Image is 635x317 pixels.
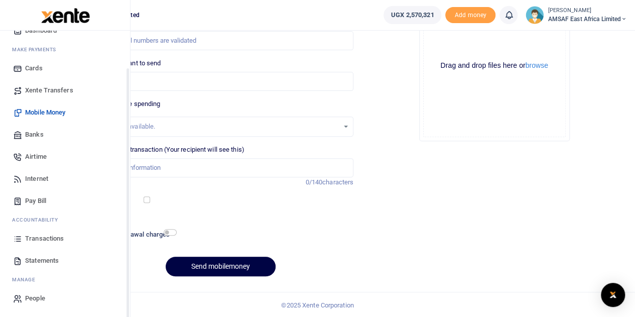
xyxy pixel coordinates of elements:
[25,196,46,206] span: Pay Bill
[8,190,122,212] a: Pay Bill
[17,276,36,283] span: anage
[25,108,65,118] span: Mobile Money
[8,212,122,228] li: Ac
[166,257,276,276] button: Send mobilemoney
[8,57,122,79] a: Cards
[8,228,122,250] a: Transactions
[445,11,495,18] a: Add money
[548,7,627,15] small: [PERSON_NAME]
[8,168,122,190] a: Internet
[8,250,122,272] a: Statements
[25,293,45,303] span: People
[88,72,353,91] input: UGX
[20,216,58,224] span: countability
[25,234,64,244] span: Transactions
[8,146,122,168] a: Airtime
[445,7,495,24] li: Toup your wallet
[40,11,90,19] a: logo-small logo-large logo-large
[8,287,122,309] a: People
[391,10,434,20] span: UGX 2,570,321
[95,122,339,132] div: No options available.
[8,272,122,287] li: M
[25,85,73,95] span: Xente Transfers
[322,178,353,186] span: characters
[8,42,122,57] li: M
[88,158,353,177] input: Enter extra information
[25,256,59,266] span: Statements
[445,7,495,24] span: Add money
[8,20,122,42] a: Dashboard
[17,46,56,53] span: ake Payments
[526,62,548,69] button: browse
[526,6,544,24] img: profile-user
[25,174,48,184] span: Internet
[306,178,323,186] span: 0/140
[25,63,43,73] span: Cards
[8,79,122,101] a: Xente Transfers
[25,130,44,140] span: Banks
[88,31,353,50] input: MTN & Airtel numbers are validated
[424,61,565,70] div: Drag and drop files here or
[601,283,625,307] div: Open Intercom Messenger
[548,15,627,24] span: AMSAF East Africa Limited
[526,6,627,24] a: profile-user [PERSON_NAME] AMSAF East Africa Limited
[41,8,90,23] img: logo-large
[25,26,57,36] span: Dashboard
[384,6,441,24] a: UGX 2,570,321
[88,145,244,155] label: Memo for this transaction (Your recipient will see this)
[8,101,122,124] a: Mobile Money
[379,6,445,24] li: Wallet ballance
[8,124,122,146] a: Banks
[25,152,47,162] span: Airtime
